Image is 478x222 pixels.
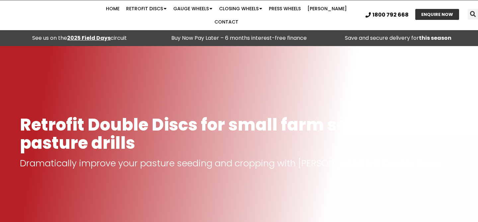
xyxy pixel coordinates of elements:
a: Contact [211,15,242,28]
nav: Menu [93,2,360,28]
p: Dramatically improve your pasture seeding and cropping with [PERSON_NAME] NT Double Discs. [20,159,458,168]
h1: Retrofit Double Discs for small farm seeders and pasture drills [20,116,458,152]
a: [PERSON_NAME] [304,2,350,15]
p: Buy Now Pay Later – 6 months interest-free finance [163,33,315,43]
div: See us on the circuit [3,33,156,43]
img: Ryan NT logo [20,5,86,26]
a: ENQUIRE NOW [415,9,459,20]
a: 2025 Field Days [67,34,111,42]
a: Press Wheels [266,2,304,15]
a: Closing Wheels [216,2,266,15]
span: ENQUIRE NOW [421,12,453,17]
a: Gauge Wheels [170,2,216,15]
a: Home [103,2,123,15]
a: Retrofit Discs [123,2,170,15]
a: 1800 792 668 [365,12,409,18]
span: 1800 792 668 [372,12,409,18]
strong: this season [419,34,451,42]
p: Save and secure delivery for [322,33,475,43]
